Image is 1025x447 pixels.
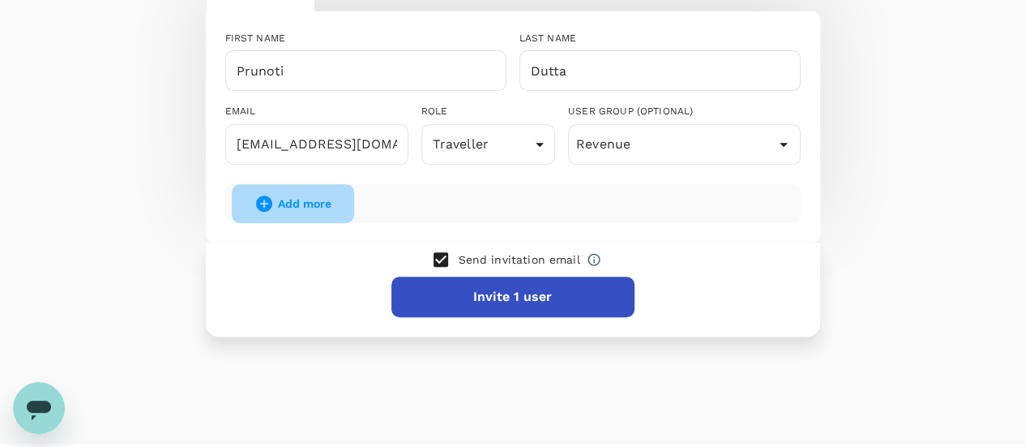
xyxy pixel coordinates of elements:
div: EMAIL [225,104,408,120]
button: Invite 1 user [391,277,634,317]
span: Add more [278,197,331,210]
iframe: Button to launch messaging window [13,382,65,434]
div: ROLE [421,104,556,120]
button: Add more [232,184,354,223]
div: Traveller [421,124,556,165]
p: Send invitation email [458,251,579,268]
button: Open [772,133,795,156]
div: USER GROUP (OPTIONAL) [568,104,801,120]
div: LAST NAME [519,31,801,47]
div: FIRST NAME [225,31,506,47]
